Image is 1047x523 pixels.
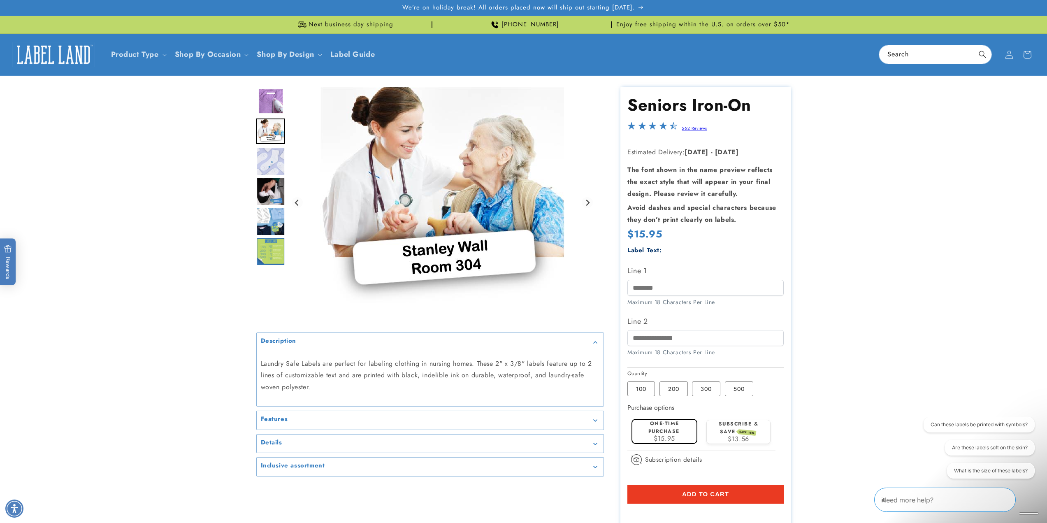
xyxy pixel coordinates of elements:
[616,21,790,29] span: Enjoy free shipping within the U.S. on orders over $50*
[292,197,303,208] button: Previous slide
[402,4,635,12] span: We’re on holiday break! All orders placed now will ship out starting [DATE].
[261,337,297,345] h2: Description
[256,88,285,114] img: Iron on name label being ironed to shirt
[256,16,432,33] div: Announcement
[627,165,773,198] strong: The font shown in the name preview reflects the exact style that will appear in your final design...
[874,484,1039,515] iframe: Gorgias Floating Chat
[256,147,285,176] img: Nursing Home Iron-On - Label Land
[325,45,380,64] a: Label Guide
[256,87,285,116] div: Go to slide 1
[256,87,604,476] media-gallery: Gallery Viewer
[4,245,12,279] span: Rewards
[627,370,648,378] legend: Quantity
[715,147,739,157] strong: [DATE]
[256,237,285,266] img: Nursing Home Iron-On - Label Land
[257,49,314,60] a: Shop By Design
[627,146,784,158] p: Estimated Delivery:
[261,358,599,393] p: Laundry Safe Labels are perfect for labeling clothing in nursing homes. These 2" x 3/8" labels fe...
[728,434,749,444] span: $13.56
[320,87,564,303] img: Nurse with an elderly woman and an iron on label
[627,348,784,357] div: Maximum 18 Characters Per Line
[257,435,604,453] summary: Details
[256,147,285,176] div: Go to slide 3
[256,177,285,206] img: Nursing Home Iron-On - Label Land
[719,420,759,435] label: Subscribe & save
[257,458,604,476] summary: Inclusive assortment
[627,203,776,224] strong: Avoid dashes and special characters because they don’t print clearly on labels.
[256,117,285,146] div: Go to slide 2
[627,246,662,255] label: Label Text:
[261,415,288,423] h2: Features
[256,207,285,236] div: Go to slide 5
[170,45,252,64] summary: Shop By Occasion
[615,16,791,33] div: Announcement
[256,207,285,236] img: Nursing Home Iron-On - Label Land
[257,411,604,430] summary: Features
[330,50,375,59] span: Label Guide
[648,420,680,435] label: One-time purchase
[627,403,674,412] label: Purchase options
[682,490,729,498] span: Add to cart
[111,49,159,60] a: Product Type
[627,298,784,307] div: Maximum 18 Characters Per Line
[692,381,720,396] label: 300
[261,439,282,447] h2: Details
[9,39,98,70] a: Label Land
[627,264,784,277] label: Line 1
[257,333,604,351] summary: Description
[738,429,756,436] span: SAVE 15%
[309,21,393,29] span: Next business day shipping
[711,147,713,157] strong: -
[645,455,702,465] span: Subscription details
[627,94,784,116] h1: Seniors Iron-On
[918,417,1039,486] iframe: Gorgias live chat conversation starters
[256,237,285,266] div: Go to slide 6
[5,500,23,518] div: Accessibility Menu
[256,177,285,206] div: Go to slide 4
[682,125,707,131] a: 562 Reviews - open in a new tab
[627,227,662,241] span: $15.95
[12,42,95,67] img: Label Land
[627,124,678,133] span: 4.4-star overall rating
[654,434,675,443] span: $15.95
[252,45,325,64] summary: Shop By Design
[725,381,753,396] label: 500
[175,50,241,59] span: Shop By Occasion
[501,21,559,29] span: [PHONE_NUMBER]
[627,485,784,504] button: Add to cart
[659,381,688,396] label: 200
[106,45,170,64] summary: Product Type
[627,315,784,328] label: Line 2
[256,119,285,144] img: Nurse with an elderly woman and an iron on label
[685,147,708,157] strong: [DATE]
[261,462,325,470] h2: Inclusive assortment
[973,45,991,63] button: Search
[582,197,593,208] button: Next slide
[627,381,655,396] label: 100
[436,16,612,33] div: Announcement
